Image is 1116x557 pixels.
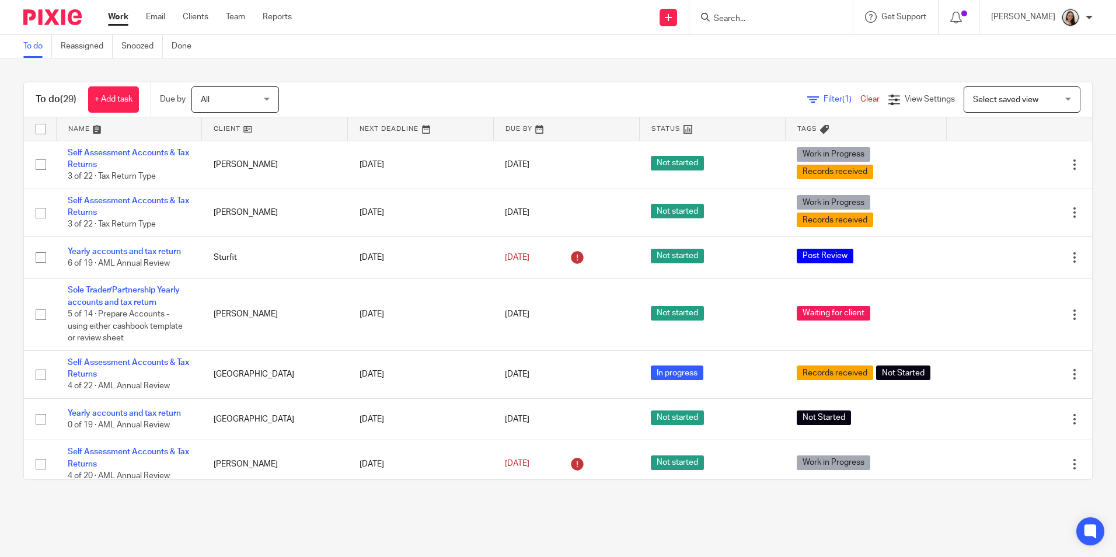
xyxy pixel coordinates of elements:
span: Records received [797,213,873,227]
span: 6 of 19 · AML Annual Review [68,259,170,267]
span: (1) [842,95,852,103]
a: + Add task [88,86,139,113]
a: Done [172,35,200,58]
a: Snoozed [121,35,163,58]
span: Not started [651,410,704,425]
input: Search [713,14,818,25]
td: [DATE] [348,440,494,488]
td: [DATE] [348,141,494,189]
span: Work in Progress [797,195,870,210]
span: View Settings [905,95,955,103]
td: [DATE] [348,350,494,398]
span: Tags [797,126,817,132]
span: Records received [797,365,873,380]
span: [DATE] [505,208,529,217]
span: Work in Progress [797,147,870,162]
span: 5 of 14 · Prepare Accounts - using either cashbook template or review sheet [68,310,183,342]
span: [DATE] [505,415,529,423]
td: [GEOGRAPHIC_DATA] [202,398,348,440]
span: Not started [651,204,704,218]
a: Clients [183,11,208,23]
span: Not started [651,455,704,470]
span: Not started [651,249,704,263]
td: [DATE] [348,189,494,236]
span: 4 of 20 · AML Annual Review [68,472,170,480]
a: Team [226,11,245,23]
td: [DATE] [348,278,494,350]
span: Not Started [876,365,930,380]
span: Not started [651,306,704,321]
td: [PERSON_NAME] [202,189,348,236]
h1: To do [36,93,76,106]
td: [PERSON_NAME] [202,440,348,488]
span: Get Support [881,13,926,21]
span: Records received [797,165,873,179]
span: 3 of 22 · Tax Return Type [68,221,156,229]
span: In progress [651,365,703,380]
a: Self Assessment Accounts & Tax Returns [68,358,189,378]
span: [DATE] [505,370,529,378]
span: Filter [824,95,860,103]
a: Clear [860,95,880,103]
span: Work in Progress [797,455,870,470]
p: Due by [160,93,186,105]
span: All [201,96,210,104]
td: [PERSON_NAME] [202,278,348,350]
td: [DATE] [348,236,494,278]
span: [DATE] [505,161,529,169]
span: [DATE] [505,253,529,262]
span: 4 of 22 · AML Annual Review [68,382,170,391]
span: Not Started [797,410,851,425]
span: (29) [60,95,76,104]
span: 3 of 22 · Tax Return Type [68,172,156,180]
a: Sole Trader/Partnership Yearly accounts and tax return [68,286,180,306]
a: To do [23,35,52,58]
span: [DATE] [505,460,529,468]
p: [PERSON_NAME] [991,11,1055,23]
td: [PERSON_NAME] [202,141,348,189]
a: Yearly accounts and tax return [68,248,181,256]
td: [GEOGRAPHIC_DATA] [202,350,348,398]
img: Profile.png [1061,8,1080,27]
a: Reassigned [61,35,113,58]
td: [DATE] [348,398,494,440]
span: [DATE] [505,310,529,318]
span: Select saved view [973,96,1038,104]
a: Reports [263,11,292,23]
span: Post Review [797,249,853,263]
span: Waiting for client [797,306,870,321]
span: 0 of 19 · AML Annual Review [68,421,170,429]
img: Pixie [23,9,82,25]
a: Work [108,11,128,23]
td: Sturfit [202,236,348,278]
a: Self Assessment Accounts & Tax Returns [68,197,189,217]
a: Self Assessment Accounts & Tax Returns [68,448,189,468]
a: Self Assessment Accounts & Tax Returns [68,149,189,169]
a: Yearly accounts and tax return [68,409,181,417]
span: Not started [651,156,704,170]
a: Email [146,11,165,23]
